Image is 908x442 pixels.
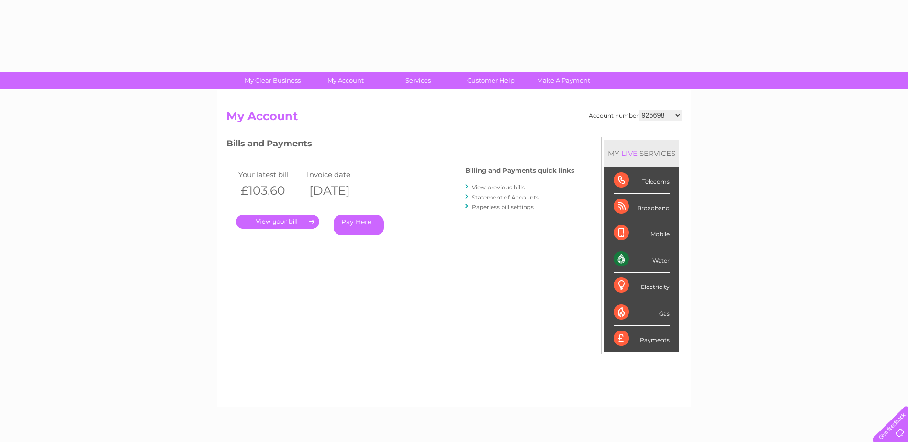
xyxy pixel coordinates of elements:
[236,168,305,181] td: Your latest bill
[465,167,574,174] h4: Billing and Payments quick links
[589,110,682,121] div: Account number
[304,168,373,181] td: Invoice date
[233,72,312,89] a: My Clear Business
[379,72,458,89] a: Services
[451,72,530,89] a: Customer Help
[524,72,603,89] a: Make A Payment
[304,181,373,200] th: [DATE]
[472,194,539,201] a: Statement of Accounts
[614,299,670,326] div: Gas
[614,167,670,194] div: Telecoms
[226,137,574,154] h3: Bills and Payments
[614,246,670,273] div: Water
[614,194,670,220] div: Broadband
[614,326,670,352] div: Payments
[614,220,670,246] div: Mobile
[614,273,670,299] div: Electricity
[236,215,319,229] a: .
[604,140,679,167] div: MY SERVICES
[472,203,534,210] a: Paperless bill settings
[236,181,305,200] th: £103.60
[334,215,384,235] a: Pay Here
[226,110,682,128] h2: My Account
[472,184,525,191] a: View previous bills
[306,72,385,89] a: My Account
[619,149,639,158] div: LIVE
